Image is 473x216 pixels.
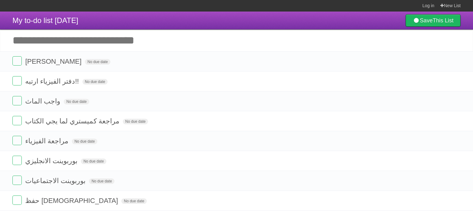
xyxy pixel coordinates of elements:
[89,178,114,184] span: No due date
[81,159,106,164] span: No due date
[12,96,22,105] label: Done
[72,139,97,144] span: No due date
[25,77,80,85] span: دفتر الفيزياء ارتبه!!
[25,97,62,105] span: واجب الماث
[25,197,119,205] span: حفظ [DEMOGRAPHIC_DATA]
[12,136,22,145] label: Done
[406,14,461,27] a: SaveThis List
[12,116,22,125] label: Done
[12,195,22,205] label: Done
[25,117,121,125] span: مراجعة كميستري لما يجي الكتاب
[12,176,22,185] label: Done
[25,137,70,145] span: مراجعة الفيزياء
[12,76,22,85] label: Done
[25,157,79,165] span: بوربوينت الانجليزي
[12,16,78,25] span: My to-do list [DATE]
[123,119,148,124] span: No due date
[12,56,22,66] label: Done
[64,99,89,104] span: No due date
[25,57,83,65] span: [PERSON_NAME]
[433,17,453,24] b: This List
[121,198,146,204] span: No due date
[85,59,110,65] span: No due date
[12,156,22,165] label: Done
[25,177,87,185] span: بوربوينت الاجتماعيات
[82,79,108,85] span: No due date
